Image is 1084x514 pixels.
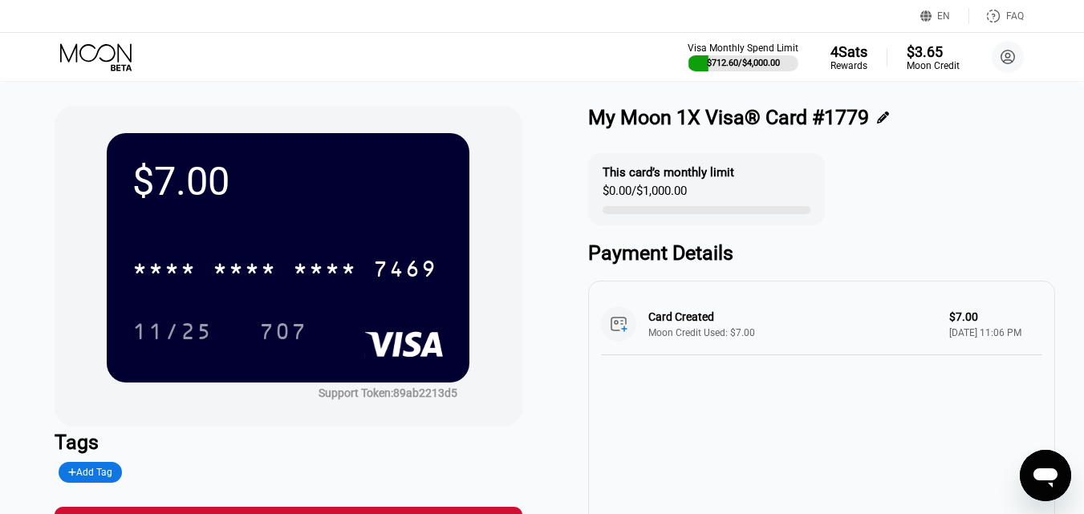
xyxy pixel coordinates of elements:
[319,387,457,399] div: Support Token: 89ab2213d5
[1006,10,1024,22] div: FAQ
[830,43,867,71] div: 4SatsRewards
[247,311,319,351] div: 707
[259,321,307,346] div: 707
[132,321,213,346] div: 11/25
[55,431,522,454] div: Tags
[120,311,225,351] div: 11/25
[1020,450,1071,501] iframe: Button to launch messaging window, conversation in progress
[707,58,780,68] div: $712.60 / $4,000.00
[588,241,1056,265] div: Payment Details
[920,8,969,24] div: EN
[603,184,687,206] div: $0.00 / $1,000.00
[907,43,960,71] div: $3.65Moon Credit
[132,159,444,204] div: $7.00
[59,462,123,483] div: Add Tag
[830,60,867,71] div: Rewards
[937,10,950,22] div: EN
[907,60,960,71] div: Moon Credit
[830,43,867,60] div: 4 Sats
[688,42,798,71] div: Visa Monthly Spend Limit$712.60/$4,000.00
[688,42,798,54] div: Visa Monthly Spend Limit
[907,43,960,60] div: $3.65
[603,165,734,180] div: This card’s monthly limit
[373,258,437,284] div: 7469
[319,387,457,399] div: Support Token:89ab2213d5
[969,8,1024,24] div: FAQ
[588,106,869,129] div: My Moon 1X Visa® Card #1779
[68,467,113,478] div: Add Tag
